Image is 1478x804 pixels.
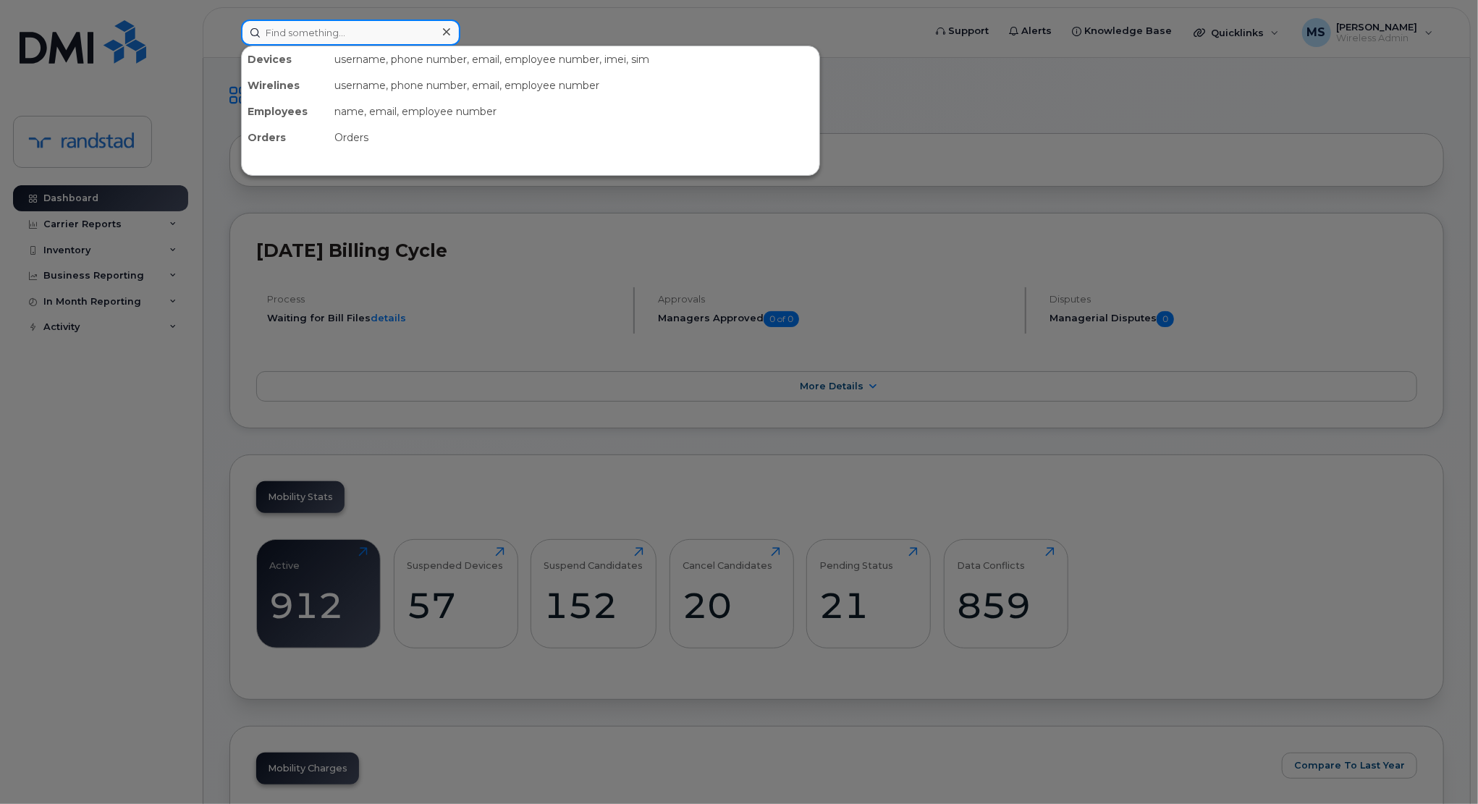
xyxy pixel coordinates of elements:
div: Employees [242,98,329,124]
div: username, phone number, email, employee number [329,72,819,98]
div: Devices [242,46,329,72]
div: Orders [329,124,819,151]
div: Orders [242,124,329,151]
div: username, phone number, email, employee number, imei, sim [329,46,819,72]
div: name, email, employee number [329,98,819,124]
div: Wirelines [242,72,329,98]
